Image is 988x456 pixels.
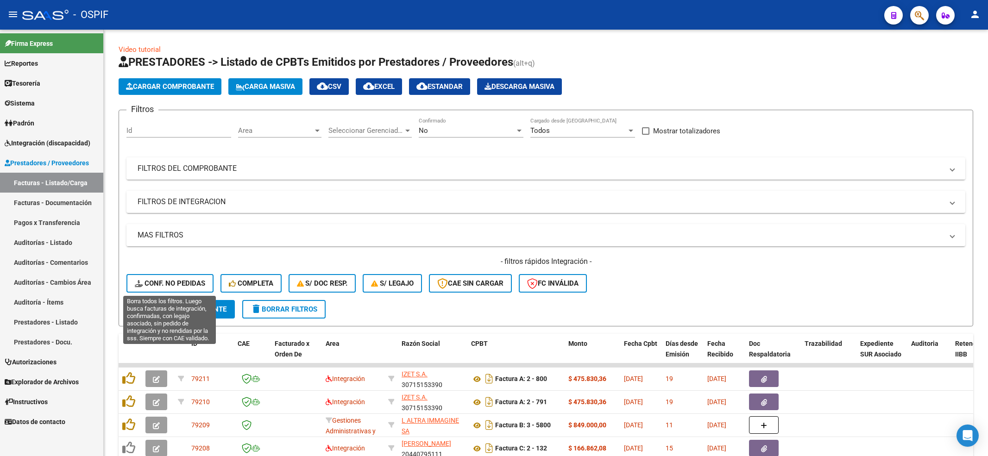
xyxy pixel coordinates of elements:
[707,340,733,358] span: Fecha Recibido
[707,421,726,429] span: [DATE]
[402,394,428,401] span: IZET S.A.
[135,303,146,314] mat-icon: search
[242,300,326,319] button: Borrar Filtros
[805,340,842,347] span: Trazabilidad
[624,398,643,406] span: [DATE]
[402,415,464,435] div: 30683344334
[126,191,965,213] mat-expansion-panel-header: FILTROS DE INTEGRACION
[326,444,365,452] span: Integración
[326,340,340,347] span: Area
[483,441,495,456] i: Descargar documento
[801,334,856,375] datatable-header-cell: Trazabilidad
[402,369,464,388] div: 30715153390
[519,274,587,293] button: FC Inválida
[234,334,271,375] datatable-header-cell: CAE
[707,444,726,452] span: [DATE]
[322,334,384,375] datatable-header-cell: Area
[402,392,464,412] div: 30715153390
[707,398,726,406] span: [DATE]
[5,78,40,88] span: Tesorería
[191,375,210,382] span: 79211
[666,421,673,429] span: 11
[5,118,34,128] span: Padrón
[409,78,470,95] button: Estandar
[363,81,374,92] mat-icon: cloud_download
[513,59,535,68] span: (alt+q)
[126,157,965,180] mat-expansion-panel-header: FILTROS DEL COMPROBANTE
[467,334,565,375] datatable-header-cell: CPBT
[527,279,579,287] span: FC Inválida
[126,300,235,319] button: Buscar Comprobante
[483,418,495,432] i: Descargar documento
[666,340,698,358] span: Días desde Emisión
[911,340,938,347] span: Auditoria
[297,279,348,287] span: S/ Doc Resp.
[483,371,495,386] i: Descargar documento
[568,375,606,382] strong: $ 475.830,36
[371,279,414,287] span: S/ legajo
[5,397,48,407] span: Instructivos
[238,126,313,135] span: Area
[119,45,161,54] a: Video tutorial
[495,422,551,429] strong: Factura B: 3 - 5800
[620,334,662,375] datatable-header-cell: Fecha Cpbt
[191,421,210,429] span: 79209
[402,370,428,378] span: IZET S.A.
[969,9,981,20] mat-icon: person
[568,340,587,347] span: Monto
[220,274,282,293] button: Completa
[251,303,262,314] mat-icon: delete
[5,138,90,148] span: Integración (discapacidad)
[5,357,57,367] span: Autorizaciones
[289,274,356,293] button: S/ Doc Resp.
[138,230,943,240] mat-panel-title: MAS FILTROS
[138,163,943,174] mat-panel-title: FILTROS DEL COMPROBANTE
[416,81,428,92] mat-icon: cloud_download
[119,56,513,69] span: PRESTADORES -> Listado de CPBTs Emitidos por Prestadores / Proveedores
[326,398,365,406] span: Integración
[957,425,979,447] div: Open Intercom Messenger
[126,103,158,116] h3: Filtros
[402,340,440,347] span: Razón Social
[398,334,467,375] datatable-header-cell: Razón Social
[704,334,745,375] datatable-header-cell: Fecha Recibido
[666,398,673,406] span: 19
[7,9,19,20] mat-icon: menu
[749,340,791,358] span: Doc Respaldatoria
[238,340,250,347] span: CAE
[860,340,901,358] span: Expediente SUR Asociado
[483,394,495,409] i: Descargar documento
[5,38,53,49] span: Firma Express
[419,126,428,135] span: No
[135,305,227,313] span: Buscar Comprobante
[624,375,643,382] span: [DATE]
[191,444,210,452] span: 79208
[5,158,89,168] span: Prestadores / Proveedores
[416,82,463,91] span: Estandar
[317,81,328,92] mat-icon: cloud_download
[126,256,965,267] h4: - filtros rápidos Integración -
[229,279,273,287] span: Completa
[437,279,503,287] span: CAE SIN CARGAR
[326,375,365,382] span: Integración
[565,334,620,375] datatable-header-cell: Monto
[477,78,562,95] app-download-masive: Descarga masiva de comprobantes (adjuntos)
[135,279,205,287] span: Conf. no pedidas
[73,5,108,25] span: - OSPIF
[326,417,376,445] span: Gestiones Administrativas y Otros
[955,340,985,358] span: Retencion IIBB
[495,399,547,406] strong: Factura A: 2 - 791
[126,274,214,293] button: Conf. no pedidas
[402,417,459,435] span: L ALTRA IMMAGINE SA
[666,444,673,452] span: 15
[191,340,197,347] span: ID
[188,334,234,375] datatable-header-cell: ID
[624,421,643,429] span: [DATE]
[707,375,726,382] span: [DATE]
[363,82,395,91] span: EXCEL
[328,126,403,135] span: Seleccionar Gerenciador
[191,398,210,406] span: 79210
[653,125,720,137] span: Mostrar totalizadores
[363,274,422,293] button: S/ legajo
[662,334,704,375] datatable-header-cell: Días desde Emisión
